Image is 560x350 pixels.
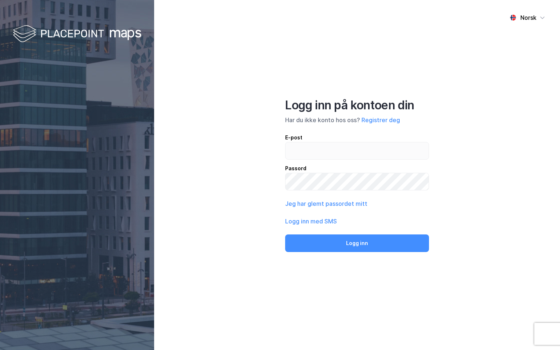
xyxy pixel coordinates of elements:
[285,164,429,173] div: Passord
[285,116,429,124] div: Har du ikke konto hos oss?
[285,133,429,142] div: E-post
[13,23,141,45] img: logo-white.f07954bde2210d2a523dddb988cd2aa7.svg
[285,199,367,208] button: Jeg har glemt passordet mitt
[285,234,429,252] button: Logg inn
[520,13,537,22] div: Norsk
[285,217,337,226] button: Logg inn med SMS
[285,98,429,113] div: Logg inn på kontoen din
[361,116,400,124] button: Registrer deg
